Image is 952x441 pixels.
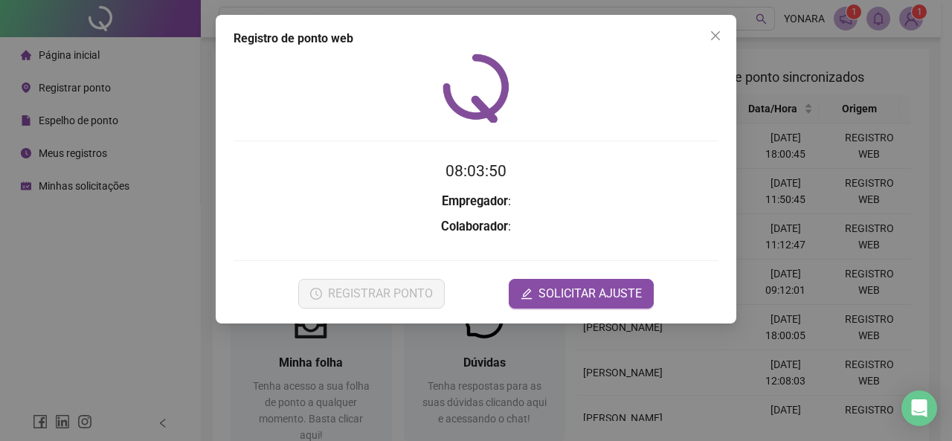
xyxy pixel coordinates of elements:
[234,217,718,236] h3: :
[442,194,508,208] strong: Empregador
[704,24,727,48] button: Close
[441,219,508,234] strong: Colaborador
[901,390,937,426] div: Open Intercom Messenger
[446,162,506,180] time: 08:03:50
[710,30,721,42] span: close
[234,30,718,48] div: Registro de ponto web
[298,279,445,309] button: REGISTRAR PONTO
[234,192,718,211] h3: :
[509,279,654,309] button: editSOLICITAR AJUSTE
[521,288,533,300] span: edit
[538,285,642,303] span: SOLICITAR AJUSTE
[443,54,509,123] img: QRPoint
